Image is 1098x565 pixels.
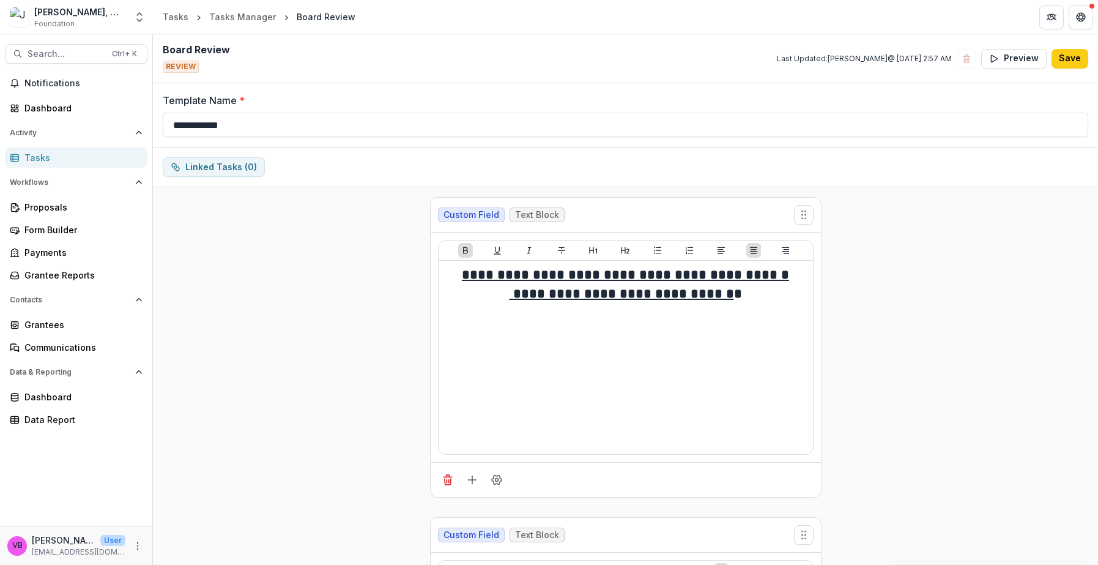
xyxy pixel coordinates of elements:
button: Underline [490,243,505,258]
a: Tasks Manager [204,8,281,26]
button: Align Right [778,243,793,258]
a: Grantees [5,315,147,335]
p: [PERSON_NAME] [32,534,95,547]
button: Field Settings [487,470,506,490]
button: Bold [458,243,473,258]
div: Ctrl + K [109,47,139,61]
a: Payments [5,242,147,263]
button: Move field [794,205,814,225]
button: Preview [981,49,1047,69]
button: Open Contacts [5,290,147,310]
a: Communications [5,337,147,357]
div: Communications [24,341,138,354]
span: Custom Field [443,210,499,220]
div: Tasks Manager [209,10,276,23]
div: Tasks [24,151,138,164]
a: Tasks [158,8,193,26]
span: Contacts [10,296,130,304]
div: Grantees [24,318,138,331]
button: Bullet List [650,243,665,258]
button: Move field [794,525,814,545]
a: Dashboard [5,387,147,407]
a: Data Report [5,410,147,430]
button: Delete template [957,49,976,69]
h2: Board Review [163,44,230,56]
p: [EMAIL_ADDRESS][DOMAIN_NAME] [32,547,125,558]
button: Partners [1039,5,1064,29]
button: Open entity switcher [131,5,148,29]
span: Notifications [24,78,143,89]
nav: breadcrumb [158,8,360,26]
div: Velma Brooks-Benson [12,542,23,550]
span: Activity [10,129,130,137]
button: dependent-tasks [163,157,265,177]
div: Dashboard [24,391,138,403]
a: Tasks [5,148,147,168]
button: Heading 1 [586,243,601,258]
a: Grantee Reports [5,265,147,285]
span: Search... [28,49,105,59]
button: Align Left [714,243,729,258]
span: Workflows [10,178,130,187]
p: Last Updated: [PERSON_NAME] @ [DATE] 2:57 AM [777,53,952,64]
div: Data Report [24,413,138,426]
button: Ordered List [682,243,697,258]
a: Proposals [5,197,147,217]
div: Grantee Reports [24,269,138,282]
label: Template Name [163,93,1081,108]
p: User [100,535,125,546]
img: Joseph A. Bailey II, M.D. Foundation [10,7,29,27]
div: Form Builder [24,223,138,236]
button: Heading 2 [618,243,632,258]
a: Dashboard [5,98,147,118]
div: Proposals [24,201,138,214]
div: Tasks [163,10,188,23]
span: Data & Reporting [10,368,130,376]
button: Save [1052,49,1088,69]
span: Text Block [515,530,559,541]
button: More [130,539,145,553]
button: Open Activity [5,123,147,143]
div: Board Review [297,10,355,23]
button: Delete field [438,470,458,490]
button: Italicize [522,243,536,258]
button: Align Center [746,243,761,258]
div: Payments [24,246,138,259]
button: Open Data & Reporting [5,362,147,382]
button: Strike [554,243,569,258]
span: Foundation [34,18,75,29]
span: Custom Field [443,530,499,541]
button: Notifications [5,73,147,93]
span: REVIEW [163,61,199,73]
button: Search... [5,44,147,64]
span: Text Block [515,210,559,220]
button: Get Help [1069,5,1093,29]
div: Dashboard [24,102,138,114]
button: Add field [462,470,482,490]
a: Form Builder [5,220,147,240]
button: Open Workflows [5,173,147,192]
div: [PERSON_NAME], M.D. Foundation [34,6,126,18]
